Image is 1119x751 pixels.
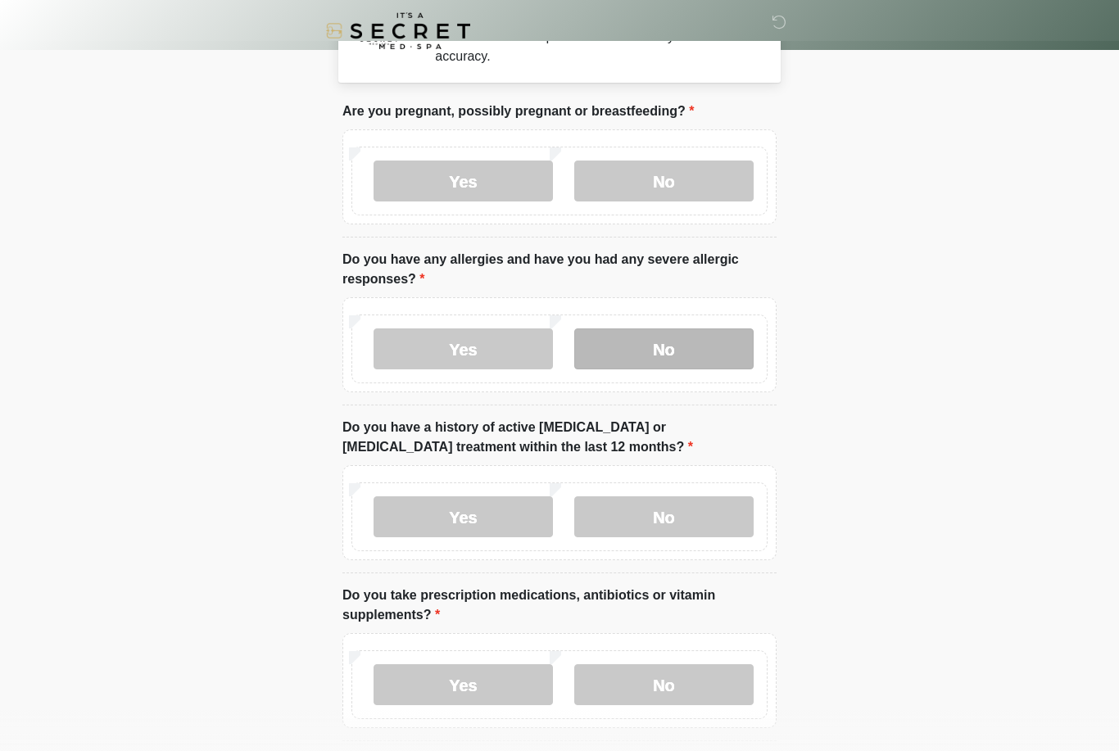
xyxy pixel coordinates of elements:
[374,664,553,705] label: Yes
[374,496,553,537] label: Yes
[342,102,694,121] label: Are you pregnant, possibly pregnant or breastfeeding?
[574,496,754,537] label: No
[326,12,470,49] img: It's A Secret Med Spa Logo
[574,664,754,705] label: No
[342,586,777,625] label: Do you take prescription medications, antibiotics or vitamin supplements?
[374,161,553,201] label: Yes
[342,418,777,457] label: Do you have a history of active [MEDICAL_DATA] or [MEDICAL_DATA] treatment within the last 12 mon...
[574,161,754,201] label: No
[342,250,777,289] label: Do you have any allergies and have you had any severe allergic responses?
[374,328,553,369] label: Yes
[574,328,754,369] label: No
